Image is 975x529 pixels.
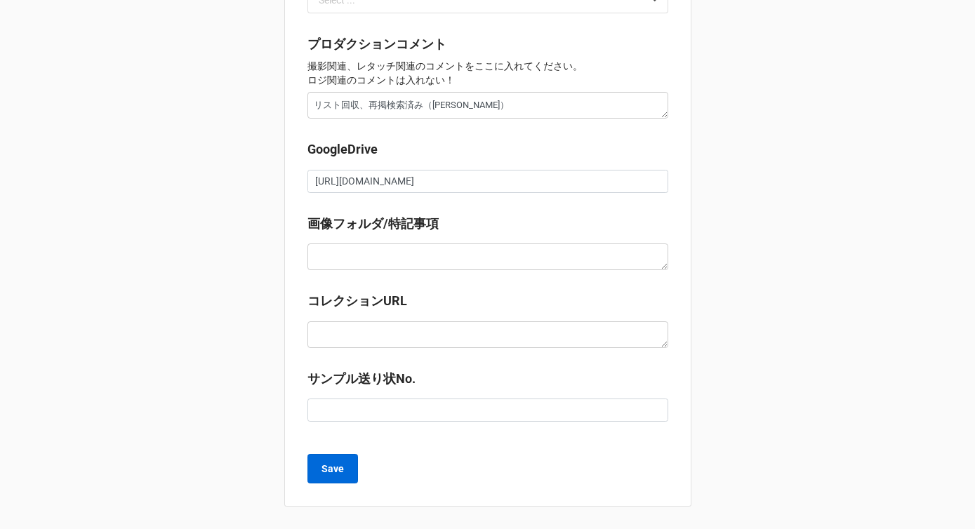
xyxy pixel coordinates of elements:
label: 画像フォルダ/特記事項 [307,214,439,234]
button: Save [307,454,358,483]
label: GoogleDrive [307,140,378,159]
label: コレクションURL [307,291,407,311]
b: Save [321,462,344,476]
label: プロダクションコメント [307,34,446,54]
p: 撮影関連、レタッチ関連のコメントをここに入れてください。 ロジ関連のコメントは入れない！ [307,59,668,87]
label: サンプル送り状No. [307,369,416,389]
textarea: リスト回収、再掲検索済み（[PERSON_NAME]） [307,92,668,119]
